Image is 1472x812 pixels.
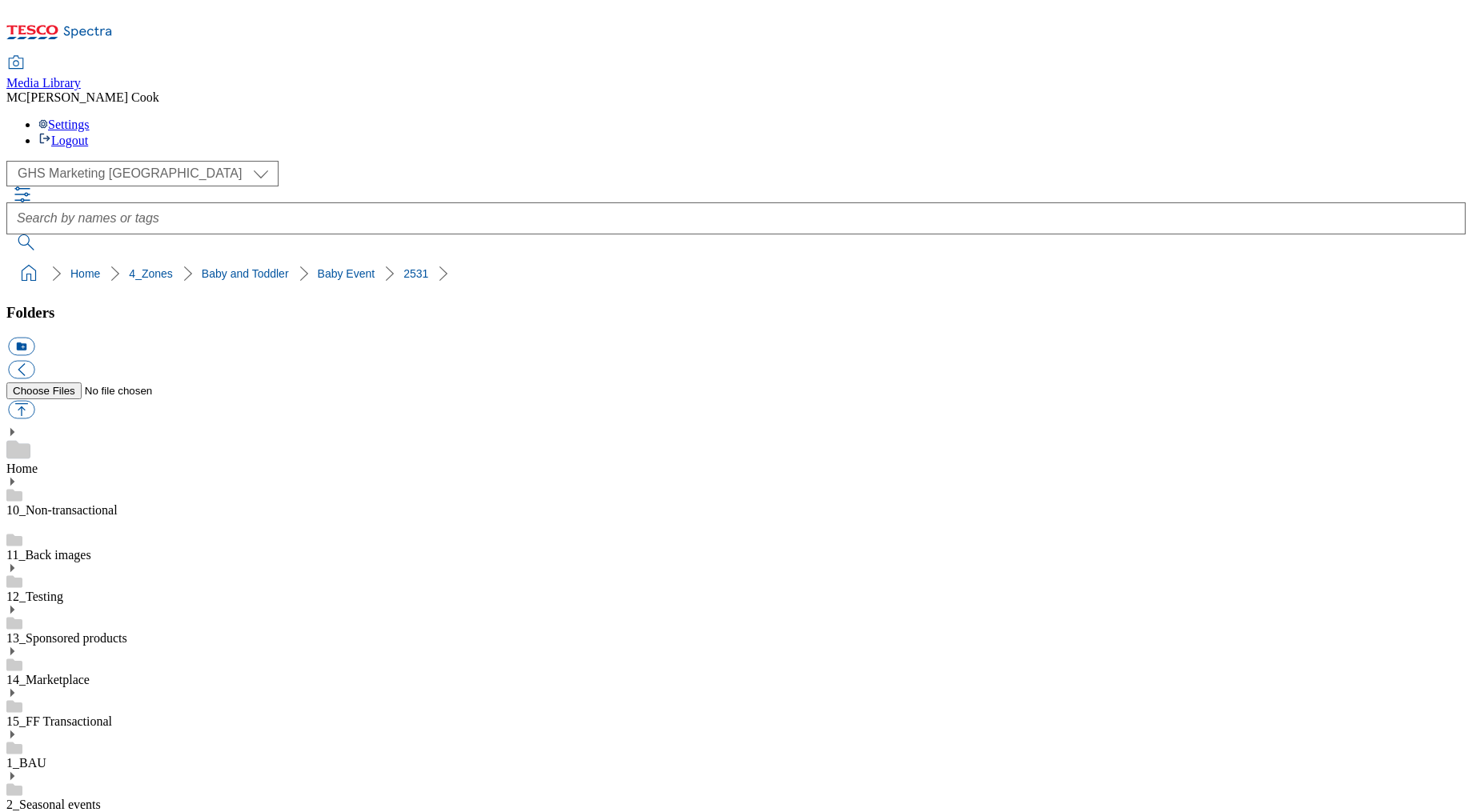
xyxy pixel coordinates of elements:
[38,134,88,147] a: Logout
[6,548,91,562] a: 11_Back images
[6,57,81,90] a: Media Library
[202,267,289,280] a: Baby and Toddler
[6,90,26,104] span: MC
[70,267,100,280] a: Home
[16,261,42,286] a: home
[403,267,428,280] a: 2531
[318,267,375,280] a: Baby Event
[38,118,90,131] a: Settings
[6,798,101,811] a: 2_Seasonal events
[6,258,1466,289] nav: breadcrumb
[6,714,112,728] a: 15_FF Transactional
[129,267,172,280] a: 4_Zones
[6,631,127,645] a: 13_Sponsored products
[6,76,81,90] span: Media Library
[6,462,38,475] a: Home
[6,503,118,517] a: 10_Non-transactional
[26,90,159,104] span: [PERSON_NAME] Cook
[6,202,1466,234] input: Search by names or tags
[6,756,46,770] a: 1_BAU
[6,304,1466,322] h3: Folders
[6,673,90,686] a: 14_Marketplace
[6,590,63,603] a: 12_Testing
